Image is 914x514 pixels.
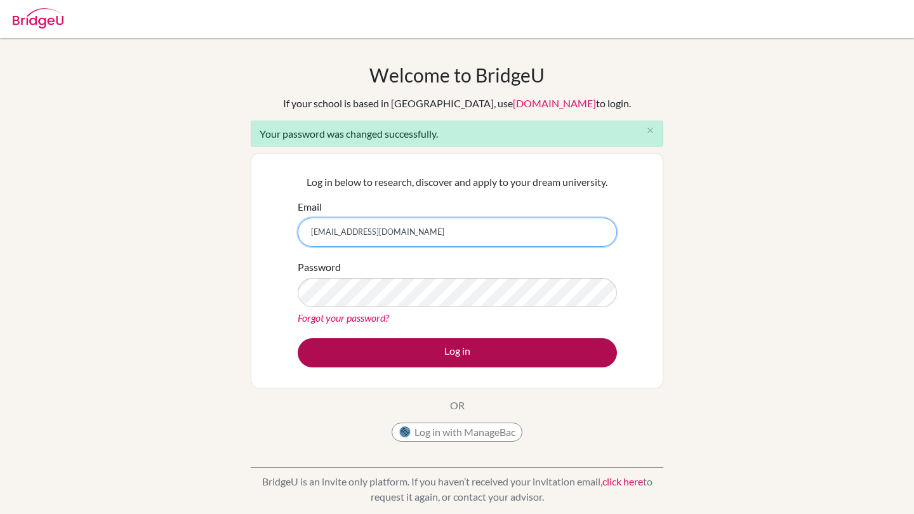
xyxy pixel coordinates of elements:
[392,423,522,442] button: Log in with ManageBac
[283,96,631,111] div: If your school is based in [GEOGRAPHIC_DATA], use to login.
[513,97,596,109] a: [DOMAIN_NAME]
[450,398,465,413] p: OR
[13,8,63,29] img: Bridge-U
[602,475,643,487] a: click here
[298,199,322,214] label: Email
[298,312,389,324] a: Forgot your password?
[637,121,663,140] button: Close
[646,126,655,135] i: close
[298,338,617,367] button: Log in
[298,175,617,190] p: Log in below to research, discover and apply to your dream university.
[298,260,341,275] label: Password
[251,474,663,504] p: BridgeU is an invite only platform. If you haven’t received your invitation email, to request it ...
[251,121,663,147] div: Your password was changed successfully.
[369,63,545,86] h1: Welcome to BridgeU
